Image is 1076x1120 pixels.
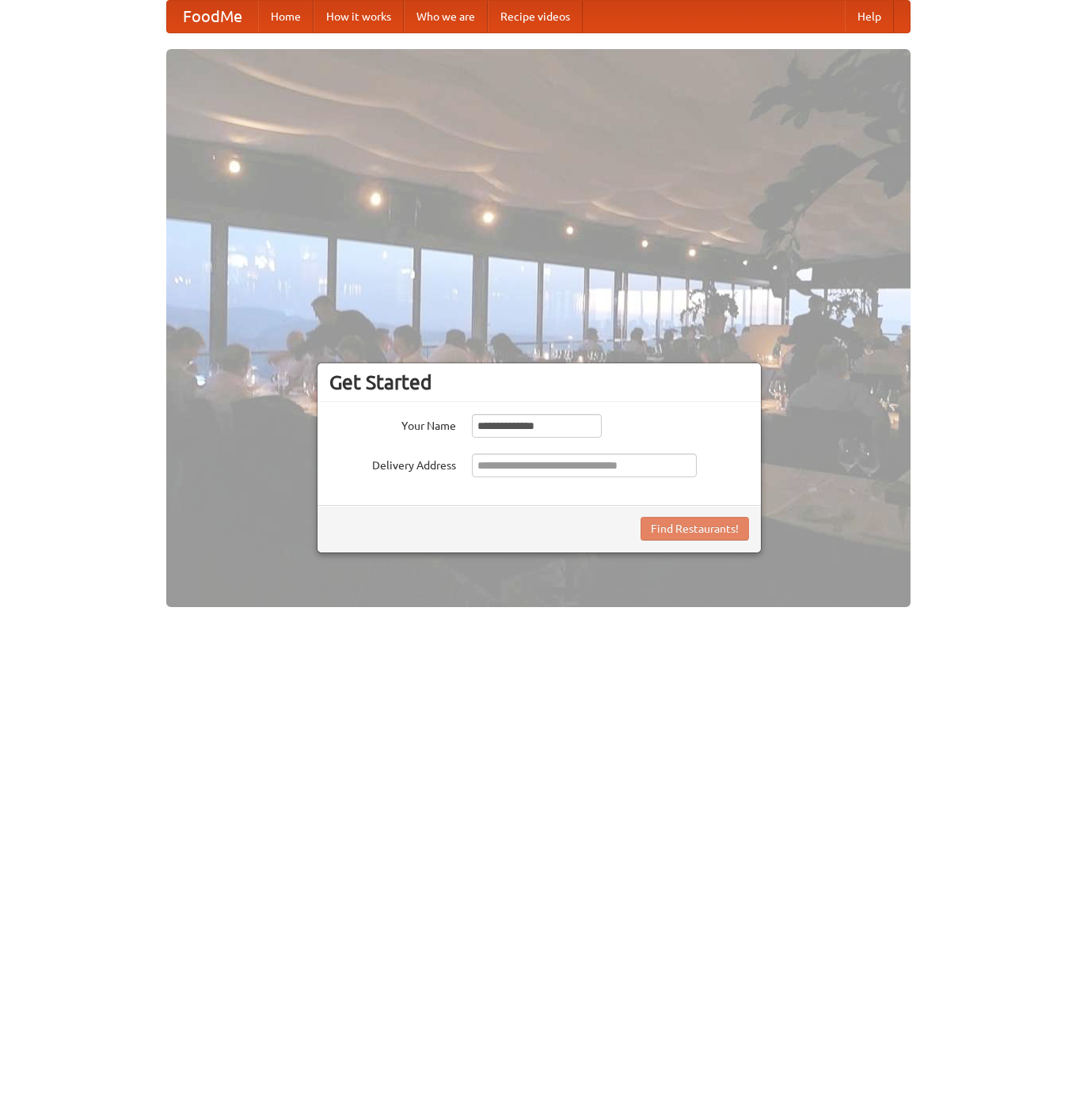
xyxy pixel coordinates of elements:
[329,370,749,394] h3: Get Started
[641,517,749,541] button: Find Restaurants!
[258,1,314,32] a: Home
[329,414,456,434] label: Your Name
[167,1,258,32] a: FoodMe
[404,1,488,32] a: Who we are
[488,1,583,32] a: Recipe videos
[845,1,894,32] a: Help
[329,454,456,473] label: Delivery Address
[314,1,404,32] a: How it works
